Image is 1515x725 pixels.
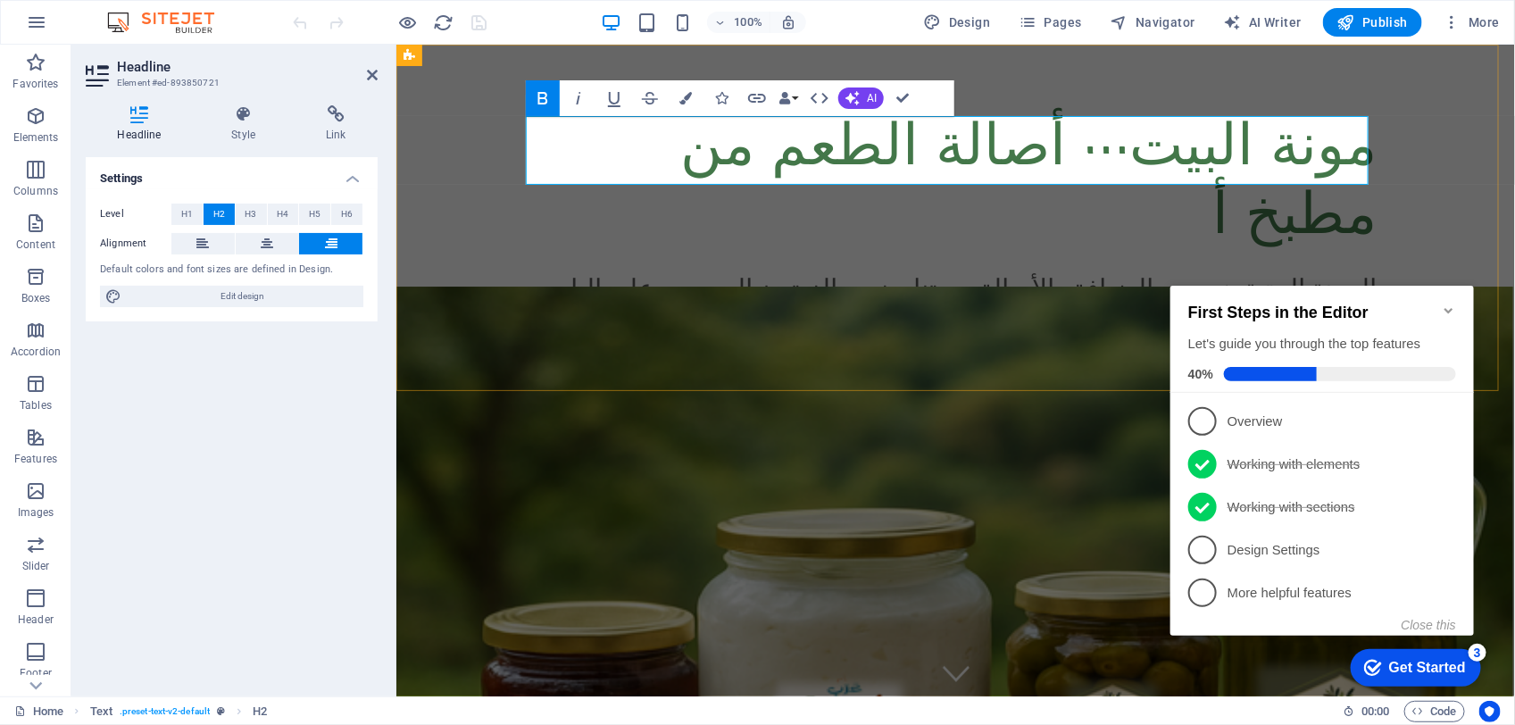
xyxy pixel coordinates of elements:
[20,666,52,680] p: Footer
[11,345,61,359] p: Accordion
[669,80,703,116] button: Colors
[397,12,419,33] button: Click here to leave preview mode and continue editing
[16,237,55,252] p: Content
[886,80,920,116] button: Confirm (Ctrl+⏎)
[18,612,54,627] p: Header
[295,105,378,143] h4: Link
[7,311,311,354] li: More helpful features
[127,286,358,307] span: Edit design
[341,204,353,225] span: H6
[64,152,279,171] p: Overview
[707,12,770,33] button: 100%
[704,80,738,116] button: Icons
[7,268,311,311] li: Design Settings
[100,204,171,225] label: Level
[1412,701,1457,722] span: Code
[434,12,454,33] i: Reload page
[90,701,268,722] nav: breadcrumb
[1444,13,1500,31] span: More
[103,12,237,33] img: Editor Logo
[526,80,560,116] button: Bold (Ctrl+B)
[268,204,299,225] button: H4
[18,505,54,520] p: Images
[1361,701,1389,722] span: 00 00
[285,77,981,203] strong: مونة البيت… أصالة الطعم من مطبخ أ
[12,77,58,91] p: Favorites
[22,559,50,573] p: Slider
[171,204,203,225] button: H1
[633,80,667,116] button: Strikethrough
[1436,8,1507,37] button: More
[597,80,631,116] button: Underline (Ctrl+U)
[204,204,235,225] button: H2
[776,80,801,116] button: Data Bindings
[20,398,52,412] p: Tables
[86,157,378,189] h4: Settings
[1217,8,1309,37] button: AI Writer
[117,75,342,91] h3: Element #ed-893850721
[433,12,454,33] button: reload
[25,43,293,62] h2: First Steps in the Editor
[213,204,225,225] span: H2
[236,204,267,225] button: H3
[1103,8,1203,37] button: Navigator
[740,80,774,116] button: Link
[1111,13,1195,31] span: Navigator
[181,204,193,225] span: H1
[187,388,318,426] div: Get Started 3 items remaining, 40% complete
[25,106,61,121] span: 40%
[64,323,279,342] p: More helpful features
[21,291,51,305] p: Boxes
[117,59,378,75] h2: Headline
[13,184,58,198] p: Columns
[64,280,279,299] p: Design Settings
[90,701,112,722] span: Click to select. Double-click to edit
[13,130,59,145] p: Elements
[25,74,293,93] div: Let's guide you through the top features
[1337,13,1408,31] span: Publish
[253,701,267,722] span: Click to select. Double-click to edit
[14,452,57,466] p: Features
[838,87,884,109] button: AI
[226,399,303,415] div: Get Started
[780,14,796,30] i: On resize automatically adjust zoom level to fit chosen device.
[1011,8,1088,37] button: Pages
[305,383,323,401] div: 3
[200,105,295,143] h4: Style
[917,8,998,37] div: Design (Ctrl+Alt+Y)
[562,80,595,116] button: Italic (Ctrl+I)
[1479,701,1501,722] button: Usercentrics
[100,233,171,254] label: Alignment
[7,139,311,182] li: Overview
[279,43,293,57] div: Minimize checklist
[64,237,279,256] p: Working with sections
[734,12,762,33] h6: 100%
[100,262,363,278] div: Default colors and font sizes are defined in Design.
[246,204,257,225] span: H3
[7,225,311,268] li: Working with sections
[277,204,288,225] span: H4
[7,182,311,225] li: Working with elements
[1224,13,1302,31] span: AI Writer
[924,13,991,31] span: Design
[309,204,320,225] span: H5
[803,80,837,116] button: HTML
[1019,13,1081,31] span: Pages
[86,105,200,143] h4: Headline
[14,701,63,722] a: Click to cancel selection. Double-click to open Pages
[917,8,998,37] button: Design
[120,701,210,722] span: . preset-text-v2-default
[1404,701,1465,722] button: Code
[238,357,293,371] button: Close this
[867,93,877,104] span: AI
[331,204,362,225] button: H6
[64,195,279,213] p: Working with elements
[217,706,225,716] i: This element is a customizable preset
[1374,704,1377,718] span: :
[100,286,363,307] button: Edit design
[299,204,330,225] button: H5
[1323,8,1422,37] button: Publish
